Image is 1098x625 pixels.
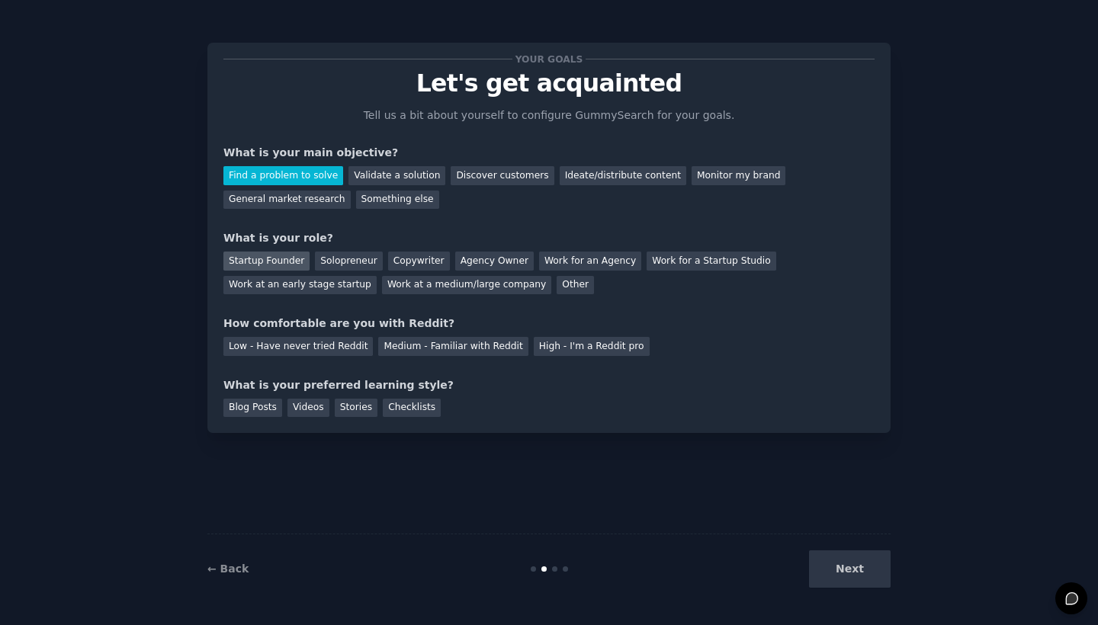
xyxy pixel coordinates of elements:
[557,276,594,295] div: Other
[382,276,551,295] div: Work at a medium/large company
[223,377,875,393] div: What is your preferred learning style?
[647,252,775,271] div: Work for a Startup Studio
[534,337,650,356] div: High - I'm a Reddit pro
[512,51,586,67] span: Your goals
[335,399,377,418] div: Stories
[223,276,377,295] div: Work at an early stage startup
[560,166,686,185] div: Ideate/distribute content
[455,252,534,271] div: Agency Owner
[223,252,310,271] div: Startup Founder
[388,252,450,271] div: Copywriter
[383,399,441,418] div: Checklists
[223,191,351,210] div: General market research
[207,562,249,575] a: ← Back
[223,399,282,418] div: Blog Posts
[378,337,528,356] div: Medium - Familiar with Reddit
[223,145,875,161] div: What is your main objective?
[223,166,343,185] div: Find a problem to solve
[223,337,373,356] div: Low - Have never tried Reddit
[223,230,875,246] div: What is your role?
[692,166,785,185] div: Monitor my brand
[223,316,875,332] div: How comfortable are you with Reddit?
[356,191,439,210] div: Something else
[451,166,554,185] div: Discover customers
[348,166,445,185] div: Validate a solution
[287,399,329,418] div: Videos
[539,252,641,271] div: Work for an Agency
[223,70,875,97] p: Let's get acquainted
[315,252,382,271] div: Solopreneur
[357,107,741,123] p: Tell us a bit about yourself to configure GummySearch for your goals.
